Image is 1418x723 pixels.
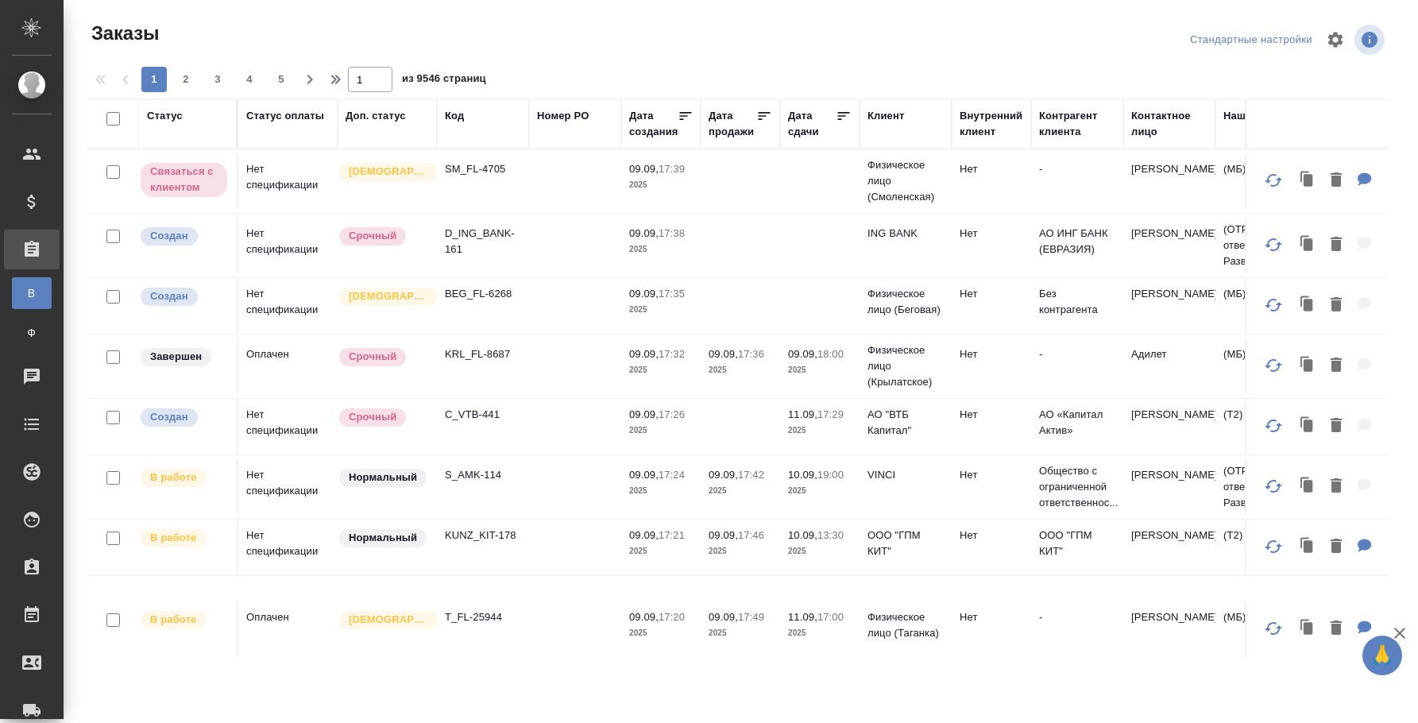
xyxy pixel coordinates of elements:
[1123,601,1215,657] td: [PERSON_NAME]
[1215,338,1406,394] td: (МБ) ООО "Монблан"
[629,483,693,499] p: 2025
[960,108,1023,140] div: Внутренний клиент
[659,163,685,175] p: 17:39
[12,277,52,309] a: В
[238,459,338,515] td: Нет спецификации
[629,288,659,300] p: 09.09,
[629,423,693,439] p: 2025
[1254,467,1292,505] button: Обновить
[150,288,188,304] p: Создан
[709,362,772,378] p: 2025
[150,409,188,425] p: Создан
[1039,161,1115,177] p: -
[788,543,852,559] p: 2025
[1123,459,1215,515] td: [PERSON_NAME]
[1362,636,1402,675] button: 🙏
[1323,350,1350,382] button: Удалить
[659,469,685,481] p: 17:24
[867,286,944,318] p: Физическое лицо (Беговая)
[1292,289,1323,322] button: Клонировать
[867,226,944,242] p: ING BANK
[1123,153,1215,209] td: [PERSON_NAME]
[349,612,428,628] p: [DEMOGRAPHIC_DATA]
[445,609,521,625] p: T_FL-25944
[1292,531,1323,563] button: Клонировать
[709,611,738,623] p: 09.09,
[960,609,1023,625] p: Нет
[349,530,417,546] p: Нормальный
[629,362,693,378] p: 2025
[87,21,159,46] span: Заказы
[238,218,338,273] td: Нет спецификации
[1323,164,1350,197] button: Удалить
[349,288,428,304] p: [DEMOGRAPHIC_DATA]
[867,609,944,641] p: Физическое лицо (Таганка)
[867,407,944,439] p: АО "ВТБ Капитал"
[139,226,229,247] div: Выставляется автоматически при создании заказа
[629,348,659,360] p: 09.09,
[788,362,852,378] p: 2025
[20,285,44,301] span: В
[960,407,1023,423] p: Нет
[1215,601,1406,657] td: (МБ) ООО "Монблан"
[1039,286,1115,318] p: Без контрагента
[1323,229,1350,261] button: Удалить
[246,108,324,124] div: Статус оплаты
[709,625,772,641] p: 2025
[238,338,338,394] td: Оплачен
[349,349,396,365] p: Срочный
[1254,161,1292,199] button: Обновить
[537,108,589,124] div: Номер PO
[659,348,685,360] p: 17:32
[867,528,944,559] p: ООО "ГПМ КИТ"
[1292,613,1323,645] button: Клонировать
[402,69,486,92] span: из 9546 страниц
[867,108,904,124] div: Клиент
[738,611,764,623] p: 17:49
[788,108,836,140] div: Дата сдачи
[238,601,338,657] td: Оплачен
[1292,229,1323,261] button: Клонировать
[960,161,1023,177] p: Нет
[960,346,1023,362] p: Нет
[629,163,659,175] p: 09.09,
[960,528,1023,543] p: Нет
[445,226,521,257] p: D_ING_BANK-161
[445,528,521,543] p: KUNZ_KIT-178
[867,157,944,205] p: Физическое лицо (Смоленская)
[1323,613,1350,645] button: Удалить
[139,407,229,428] div: Выставляется автоматически при создании заказа
[1292,350,1323,382] button: Клонировать
[1123,520,1215,575] td: [PERSON_NAME]
[173,67,199,92] button: 2
[445,286,521,302] p: BEG_FL-6268
[1123,338,1215,394] td: Адилет
[1215,520,1406,575] td: (Т2) ООО "Трактат24"
[349,228,396,244] p: Срочный
[1354,25,1388,55] span: Посмотреть информацию
[445,407,521,423] p: C_VTB-441
[709,108,756,140] div: Дата продажи
[1254,407,1292,445] button: Обновить
[629,625,693,641] p: 2025
[237,67,262,92] button: 4
[150,530,196,546] p: В работе
[1186,28,1316,52] div: split button
[1254,609,1292,648] button: Обновить
[1254,286,1292,324] button: Обновить
[445,108,464,124] div: Код
[817,469,844,481] p: 19:00
[338,609,429,631] div: Выставляется автоматически для первых 3 заказов нового контактного лица. Особое внимание
[1323,289,1350,322] button: Удалить
[1039,528,1115,559] p: ООО "ГПМ КИТ"
[709,483,772,499] p: 2025
[338,346,429,368] div: Выставляется автоматически, если на указанный объем услуг необходимо больше времени в стандартном...
[659,611,685,623] p: 17:20
[1323,531,1350,563] button: Удалить
[1123,218,1215,273] td: [PERSON_NAME]
[629,529,659,541] p: 09.09,
[238,278,338,334] td: Нет спецификации
[1316,21,1354,59] span: Настроить таблицу
[659,408,685,420] p: 17:26
[139,609,229,631] div: Выставляет ПМ после принятия заказа от КМа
